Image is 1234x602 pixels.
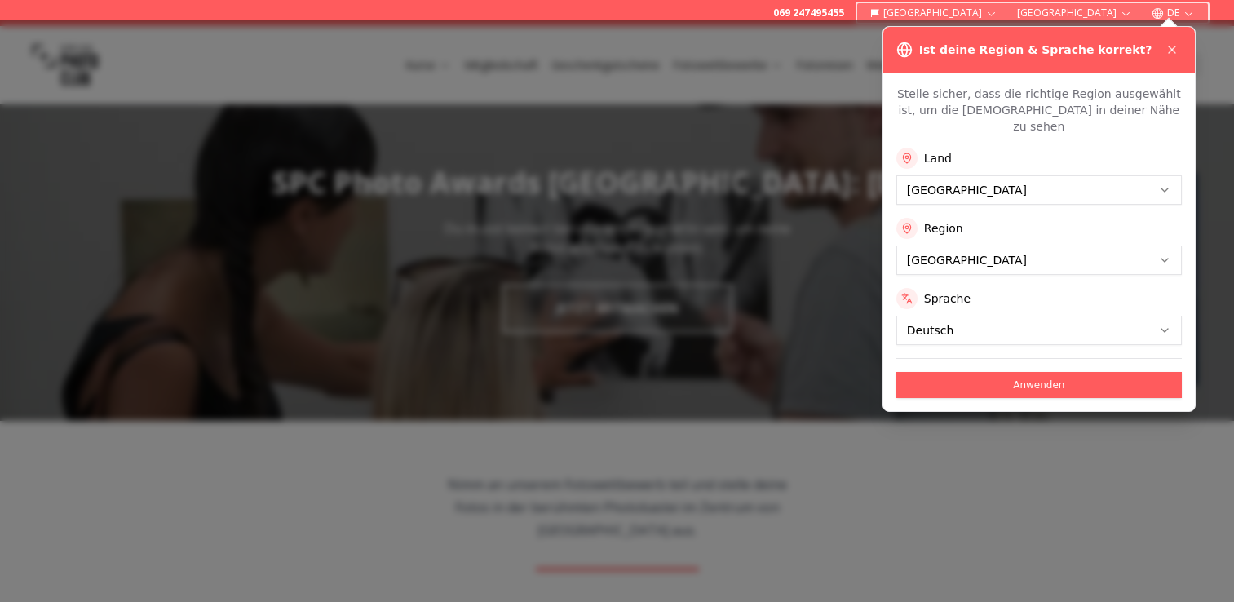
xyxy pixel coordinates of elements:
[924,290,971,307] label: Sprache
[1011,3,1139,23] button: [GEOGRAPHIC_DATA]
[864,3,1005,23] button: [GEOGRAPHIC_DATA]
[896,372,1182,398] button: Anwenden
[773,7,844,20] a: 069 247495455
[924,220,963,237] label: Region
[1145,3,1201,23] button: DE
[896,86,1182,135] p: Stelle sicher, dass die richtige Region ausgewählt ist, um die [DEMOGRAPHIC_DATA] in deiner Nähe ...
[919,42,1152,58] h3: Ist deine Region & Sprache korrekt?
[924,150,952,166] label: Land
